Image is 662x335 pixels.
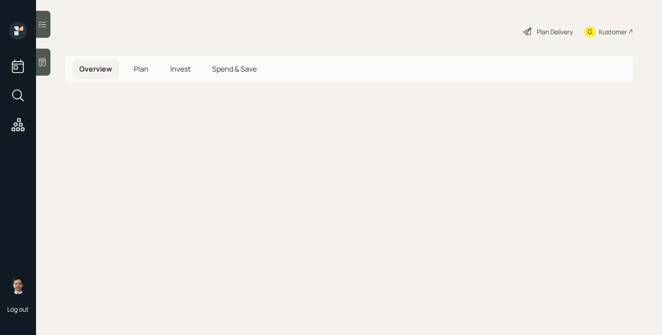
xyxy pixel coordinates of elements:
[7,305,29,313] div: Log out
[212,64,257,74] span: Spend & Save
[134,64,149,74] span: Plan
[9,276,27,294] img: jonah-coleman-headshot.png
[599,27,627,36] div: Kustomer
[170,64,190,74] span: Invest
[79,64,112,74] span: Overview
[537,27,573,36] div: Plan Delivery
